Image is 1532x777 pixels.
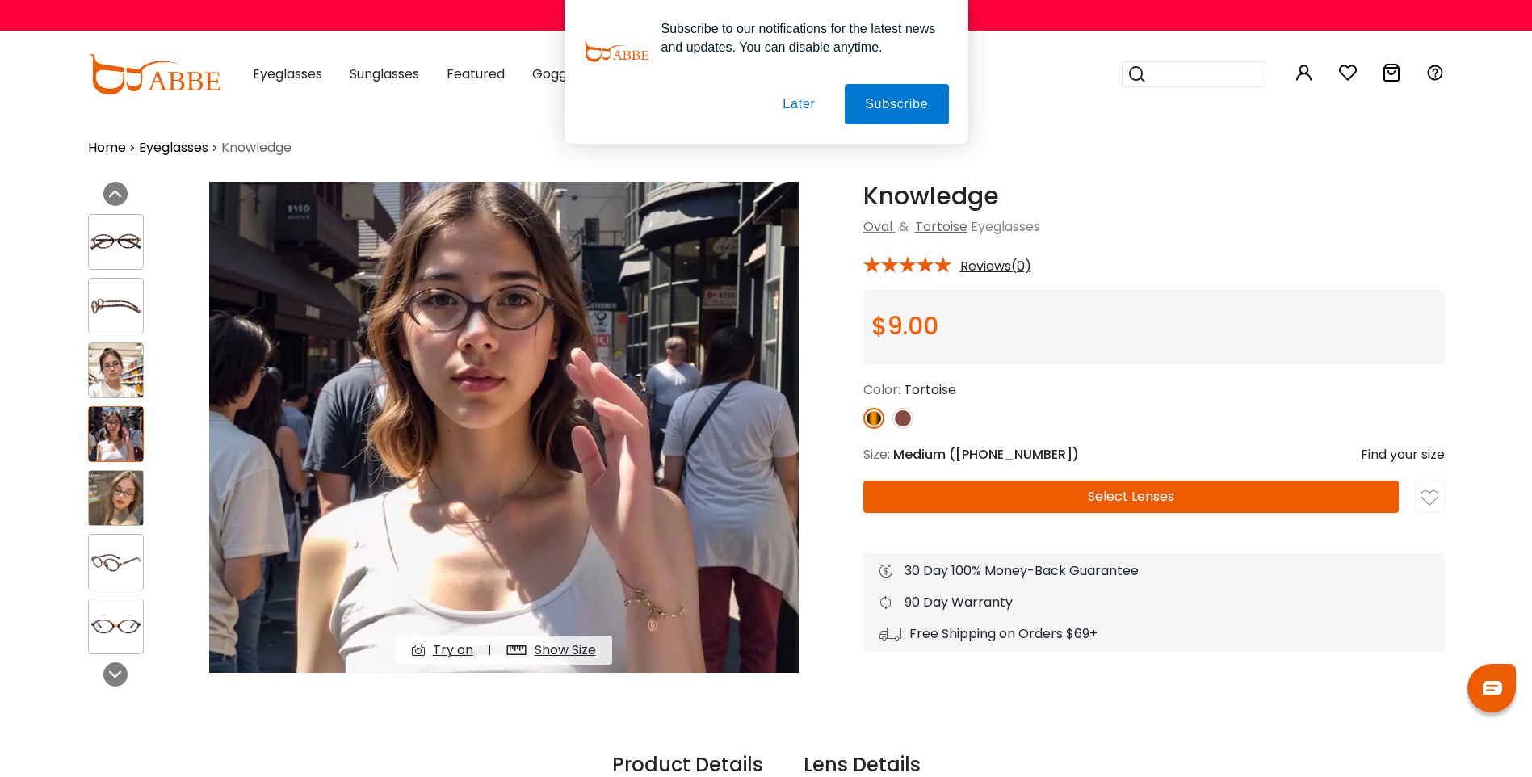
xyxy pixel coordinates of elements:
span: Medium ( ) [893,445,1079,464]
div: Find your size [1361,445,1445,464]
span: Size: [863,445,890,464]
a: Oval [863,217,892,236]
img: like [1421,489,1438,507]
img: Knowledge Tortoise Acetate Eyeglasses , UniversalBridgeFit Frames from ABBE Glasses [89,229,143,256]
img: Knowledge Tortoise Acetate Eyeglasses , UniversalBridgeFit Frames from ABBE Glasses [209,182,799,673]
div: Free Shipping on Orders $69+ [879,624,1429,644]
button: Later [762,84,835,124]
a: Home [88,138,126,157]
img: Knowledge Tortoise Acetate Eyeglasses , UniversalBridgeFit Frames from ABBE Glasses [89,407,143,461]
img: Knowledge Tortoise Acetate Eyeglasses , UniversalBridgeFit Frames from ABBE Glasses [89,292,143,320]
span: Eyeglasses [971,217,1040,236]
span: $9.00 [871,309,938,343]
a: Eyeglasses [139,138,208,157]
span: Knowledge [221,138,292,157]
h1: Knowledge [863,182,1445,211]
img: chat [1483,681,1502,695]
div: Show Size [535,640,596,660]
button: Subscribe [845,84,948,124]
img: Knowledge Tortoise Acetate Eyeglasses , UniversalBridgeFit Frames from ABBE Glasses [89,343,143,397]
span: Reviews(0) [960,259,1031,274]
div: 90 Day Warranty [879,593,1429,612]
img: Knowledge Tortoise Acetate Eyeglasses , UniversalBridgeFit Frames from ABBE Glasses [89,613,143,640]
span: Tortoise [904,380,956,399]
img: Knowledge Tortoise Acetate Eyeglasses , UniversalBridgeFit Frames from ABBE Glasses [89,471,143,525]
img: Knowledge Tortoise Acetate Eyeglasses , UniversalBridgeFit Frames from ABBE Glasses [89,548,143,576]
button: Select Lenses [863,481,1399,513]
div: Try on [433,640,473,660]
span: & [896,217,912,236]
span: Color: [863,380,900,399]
a: Tortoise [915,217,967,236]
div: 30 Day 100% Money-Back Guarantee [879,561,1429,581]
span: [PHONE_NUMBER] [955,445,1072,464]
img: notification icon [584,19,648,84]
div: Subscribe to our notifications for the latest news and updates. You can disable anytime. [648,19,949,57]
